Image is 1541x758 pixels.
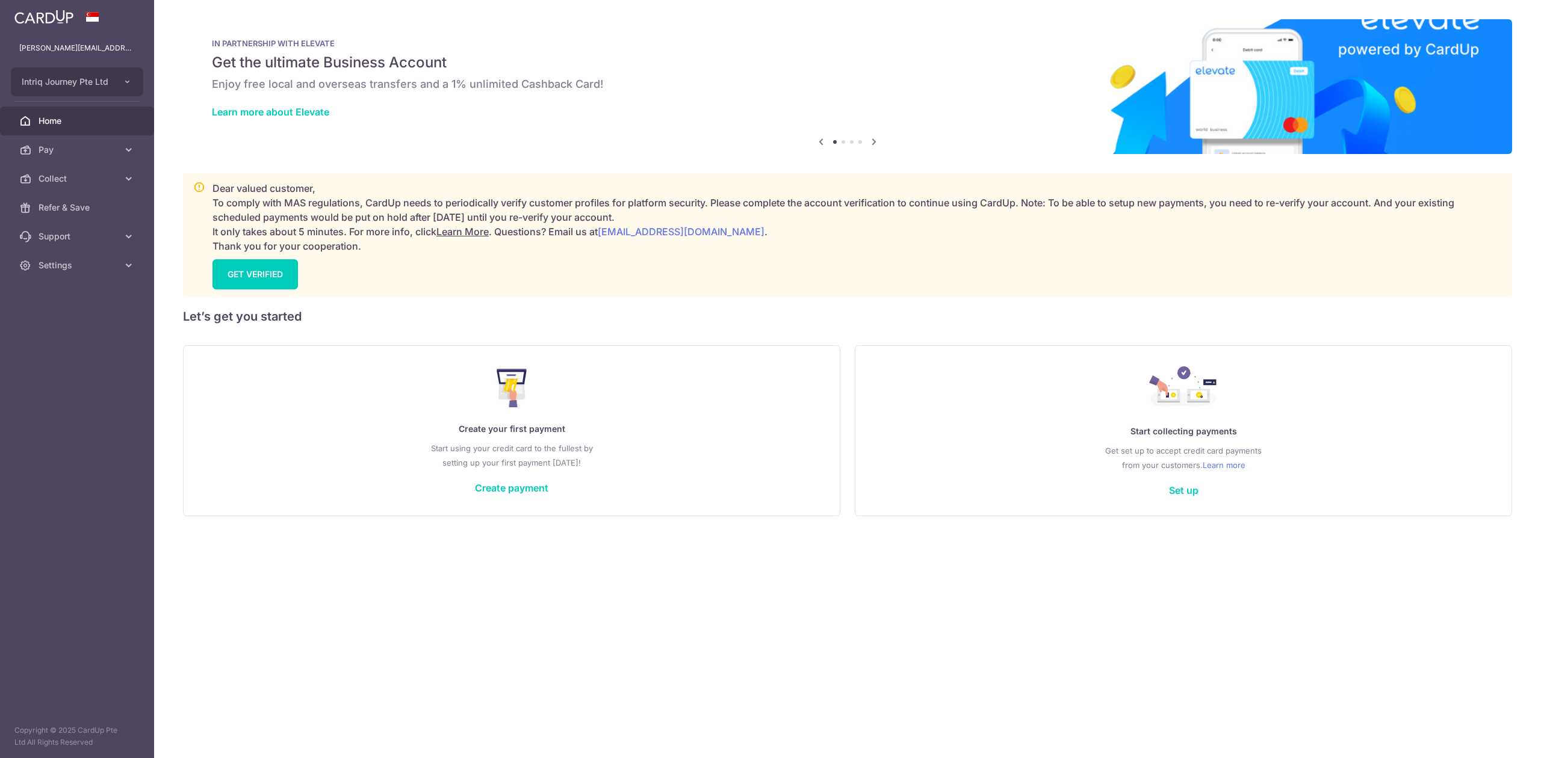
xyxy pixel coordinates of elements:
[19,42,135,54] p: [PERSON_NAME][EMAIL_ADDRESS][DOMAIN_NAME]
[39,144,118,156] span: Pay
[212,106,329,118] a: Learn more about Elevate
[39,202,118,214] span: Refer & Save
[208,422,816,436] p: Create your first payment
[436,226,489,238] a: Learn More
[1149,366,1218,410] img: Collect Payment
[208,441,816,470] p: Start using your credit card to the fullest by setting up your first payment [DATE]!
[39,115,118,127] span: Home
[497,369,527,407] img: Make Payment
[39,173,118,185] span: Collect
[39,259,118,271] span: Settings
[212,53,1483,72] h5: Get the ultimate Business Account
[212,77,1483,91] h6: Enjoy free local and overseas transfers and a 1% unlimited Cashback Card!
[212,39,1483,48] p: IN PARTNERSHIP WITH ELEVATE
[183,19,1512,154] img: Renovation banner
[212,259,298,289] a: GET VERIFIED
[39,230,118,242] span: Support
[598,226,764,238] a: [EMAIL_ADDRESS][DOMAIN_NAME]
[475,482,548,494] a: Create payment
[22,76,111,88] span: Intriq Journey Pte Ltd
[879,424,1487,439] p: Start collecting payments
[11,67,143,96] button: Intriq Journey Pte Ltd
[183,307,1512,326] h5: Let’s get you started
[1169,484,1198,496] a: Set up
[212,181,1502,253] p: Dear valued customer, To comply with MAS regulations, CardUp needs to periodically verify custome...
[879,443,1487,472] p: Get set up to accept credit card payments from your customers.
[14,10,73,24] img: CardUp
[1203,458,1245,472] a: Learn more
